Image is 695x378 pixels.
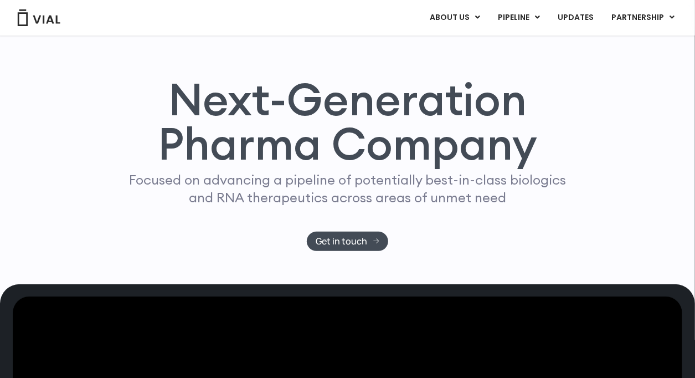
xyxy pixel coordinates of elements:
a: PIPELINEMenu Toggle [489,8,548,27]
a: Get in touch [307,232,388,251]
h1: Next-Generation Pharma Company [108,77,588,166]
a: ABOUT USMenu Toggle [421,8,488,27]
span: Get in touch [316,237,367,246]
a: PARTNERSHIPMenu Toggle [603,8,683,27]
img: Vial Logo [17,9,61,26]
a: UPDATES [549,8,602,27]
p: Focused on advancing a pipeline of potentially best-in-class biologics and RNA therapeutics acros... [125,171,571,206]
